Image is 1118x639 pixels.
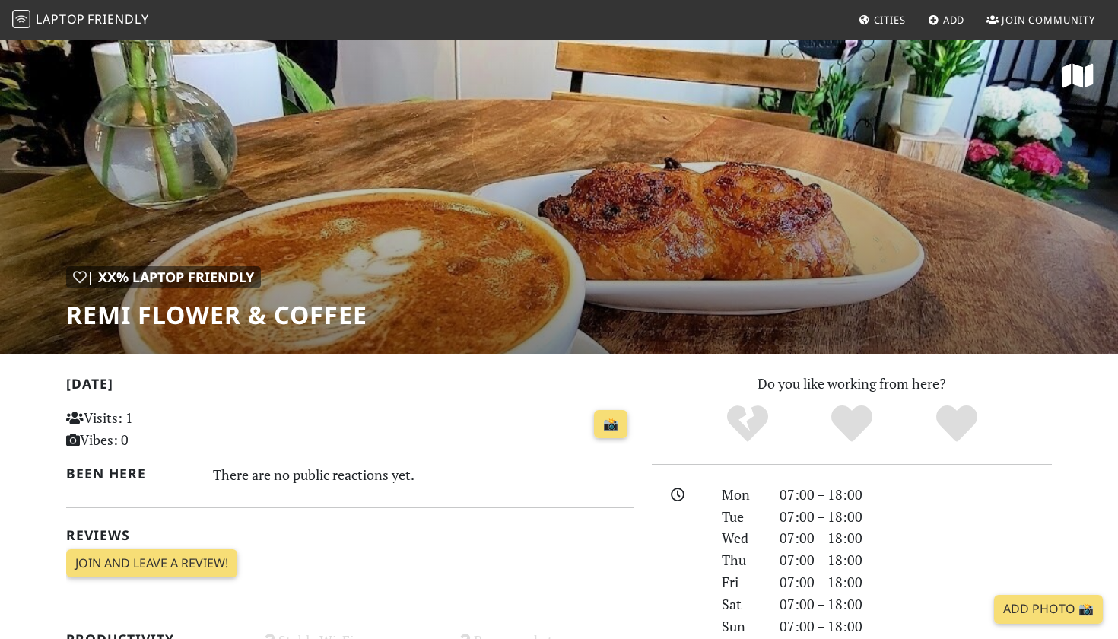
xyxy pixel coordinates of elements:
span: Laptop [36,11,85,27]
a: Cities [853,6,912,33]
div: Sun [713,615,770,637]
a: Join Community [980,6,1101,33]
div: Definitely! [904,403,1009,445]
div: There are no public reactions yet. [213,463,634,487]
div: 07:00 – 18:00 [770,484,1061,506]
img: LaptopFriendly [12,10,30,28]
div: Fri [713,571,770,593]
h2: Been here [66,466,195,482]
a: LaptopFriendly LaptopFriendly [12,7,149,33]
a: 📸 [594,410,627,439]
div: 07:00 – 18:00 [770,527,1061,549]
div: 07:00 – 18:00 [770,571,1061,593]
div: 07:00 – 18:00 [770,593,1061,615]
a: Add Photo 📸 [994,595,1103,624]
p: Do you like working from here? [652,373,1052,395]
div: 07:00 – 18:00 [770,615,1061,637]
h1: Remi Flower & Coffee [66,300,367,329]
span: Cities [874,13,906,27]
div: Thu [713,549,770,571]
p: Visits: 1 Vibes: 0 [66,407,243,451]
h2: [DATE] [66,376,634,398]
h2: Reviews [66,527,634,543]
div: | XX% Laptop Friendly [66,266,261,288]
span: Add [943,13,965,27]
div: Yes [799,403,904,445]
span: Friendly [87,11,148,27]
a: Add [922,6,971,33]
div: 07:00 – 18:00 [770,506,1061,528]
span: Join Community [1002,13,1095,27]
div: Mon [713,484,770,506]
a: Join and leave a review! [66,549,237,578]
div: No [695,403,800,445]
div: Wed [713,527,770,549]
div: Tue [713,506,770,528]
div: Sat [713,593,770,615]
div: 07:00 – 18:00 [770,549,1061,571]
